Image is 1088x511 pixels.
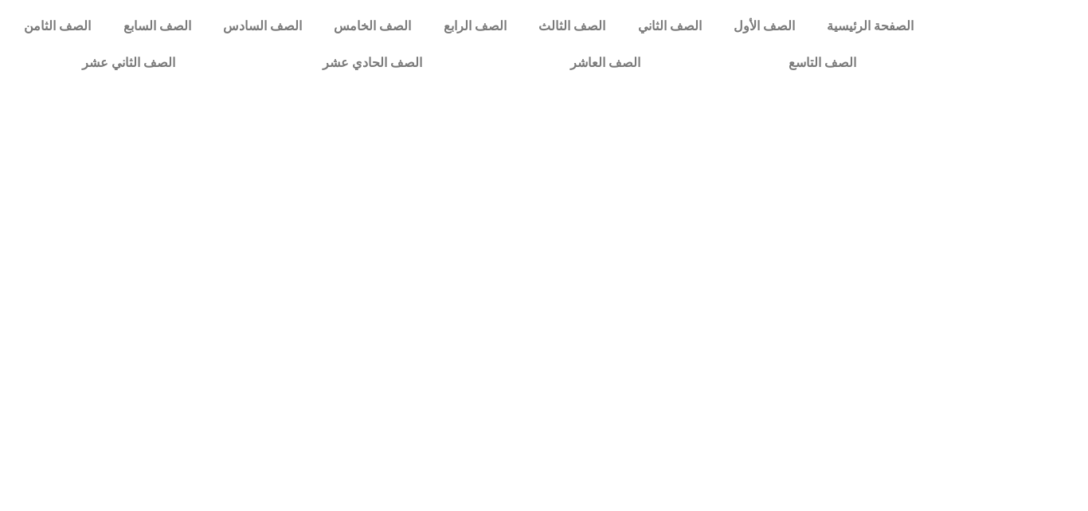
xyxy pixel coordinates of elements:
a: الصف الرابع [428,8,522,45]
a: الصف الثالث [522,8,621,45]
a: الصف السابع [107,8,206,45]
a: الصف الثاني عشر [8,45,249,81]
a: الصف الأول [718,8,811,45]
a: الصف التاسع [714,45,930,81]
a: الصف الثاني [621,8,717,45]
a: الصف الخامس [318,8,427,45]
a: الصف الثامن [8,8,107,45]
a: الصف السادس [207,8,318,45]
a: الصف العاشر [496,45,714,81]
a: الصف الحادي عشر [249,45,497,81]
a: الصفحة الرئيسية [811,8,929,45]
